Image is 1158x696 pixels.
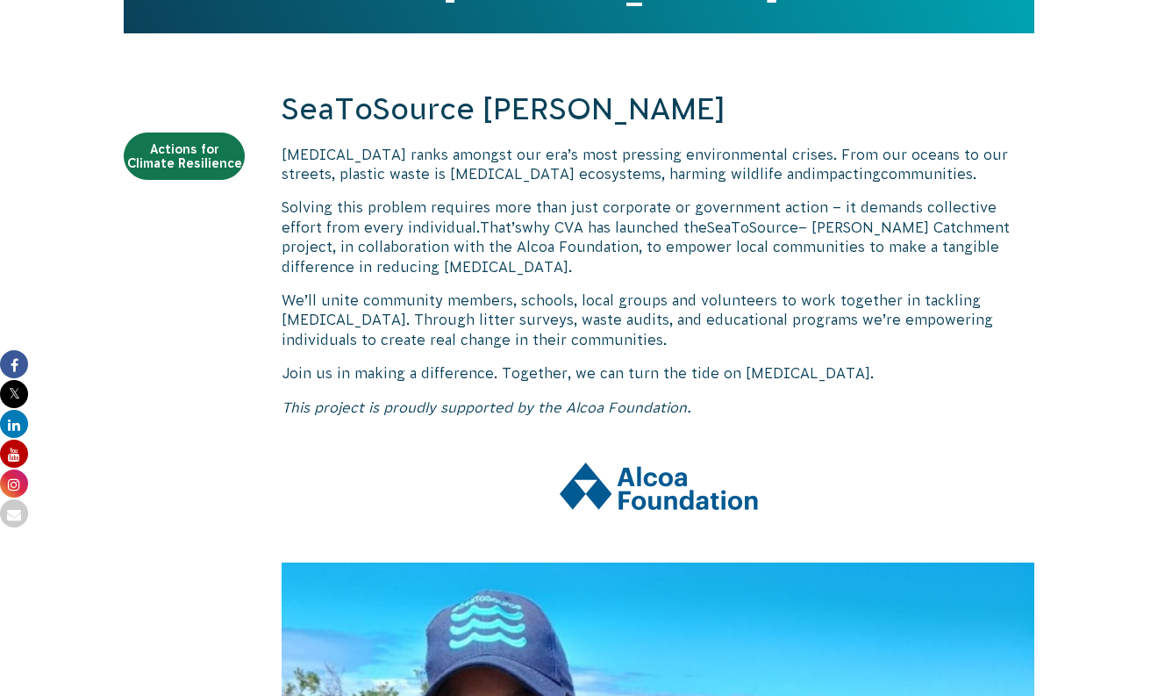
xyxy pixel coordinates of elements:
[282,145,1034,184] p: .
[522,219,707,235] span: why CVA has launched the
[282,292,993,348] span: We’ll unite community members, schools, local groups and volunteers to work together in tackling ...
[282,399,691,415] span: This project is proudly supported by the Alcoa Foundation.
[811,166,881,182] span: impacting
[707,219,798,235] span: SeaToSource
[881,166,973,182] span: communities
[480,219,522,235] span: That’s
[282,199,997,234] span: Solving this problem requires more than just corporate or government action – it demands collecti...
[282,219,1010,275] span: – [PERSON_NAME] Catchment project, in collaboration with the Alcoa Foundation, to empower local c...
[282,147,1008,182] span: [MEDICAL_DATA] ranks amongst our era’s most pressing environmental crises. From our oceans to our...
[124,133,245,180] a: Actions for Climate Resilience
[282,365,874,381] span: Join us in making a difference. Together, we can turn the tide on [MEDICAL_DATA].
[282,89,1034,131] h2: SeaToSource [PERSON_NAME]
